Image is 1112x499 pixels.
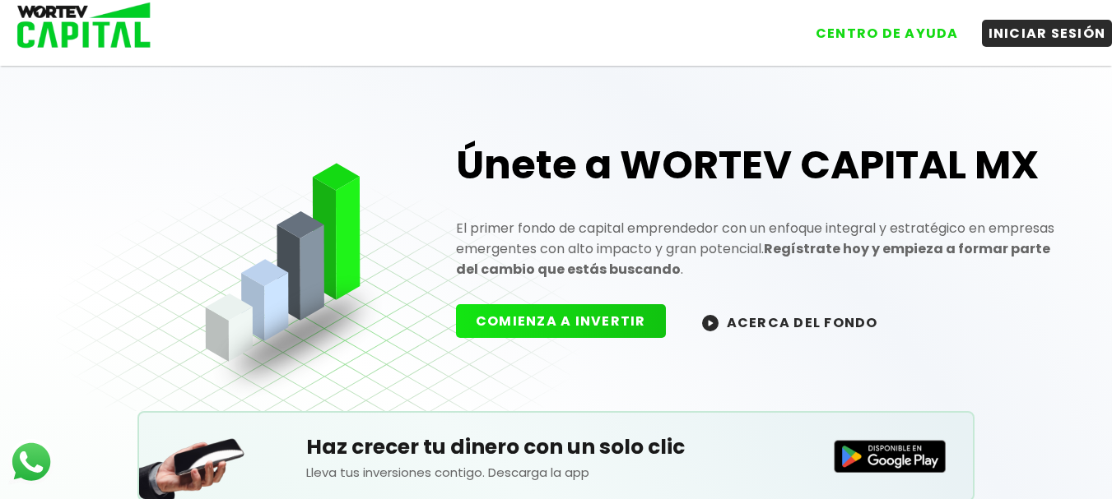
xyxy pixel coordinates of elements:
strong: Regístrate hoy y empieza a formar parte del cambio que estás buscando [456,239,1050,279]
button: ACERCA DEL FONDO [682,304,898,340]
h1: Únete a WORTEV CAPITAL MX [456,139,1057,192]
img: logos_whatsapp-icon.242b2217.svg [8,439,54,485]
p: El primer fondo de capital emprendedor con un enfoque integral y estratégico en empresas emergent... [456,218,1057,280]
img: Teléfono [139,418,246,499]
img: wortev-capital-acerca-del-fondo [702,315,719,331]
p: Lleva tus inversiones contigo. Descarga la app [306,463,807,482]
button: COMIENZA A INVERTIR [456,304,666,338]
img: Disponible en Google Play [834,440,946,473]
a: COMIENZA A INVERTIR [456,312,682,330]
a: CENTRO DE AYUDA [793,7,965,47]
h5: Haz crecer tu dinero con un solo clic [306,432,807,463]
button: CENTRO DE AYUDA [809,20,965,47]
